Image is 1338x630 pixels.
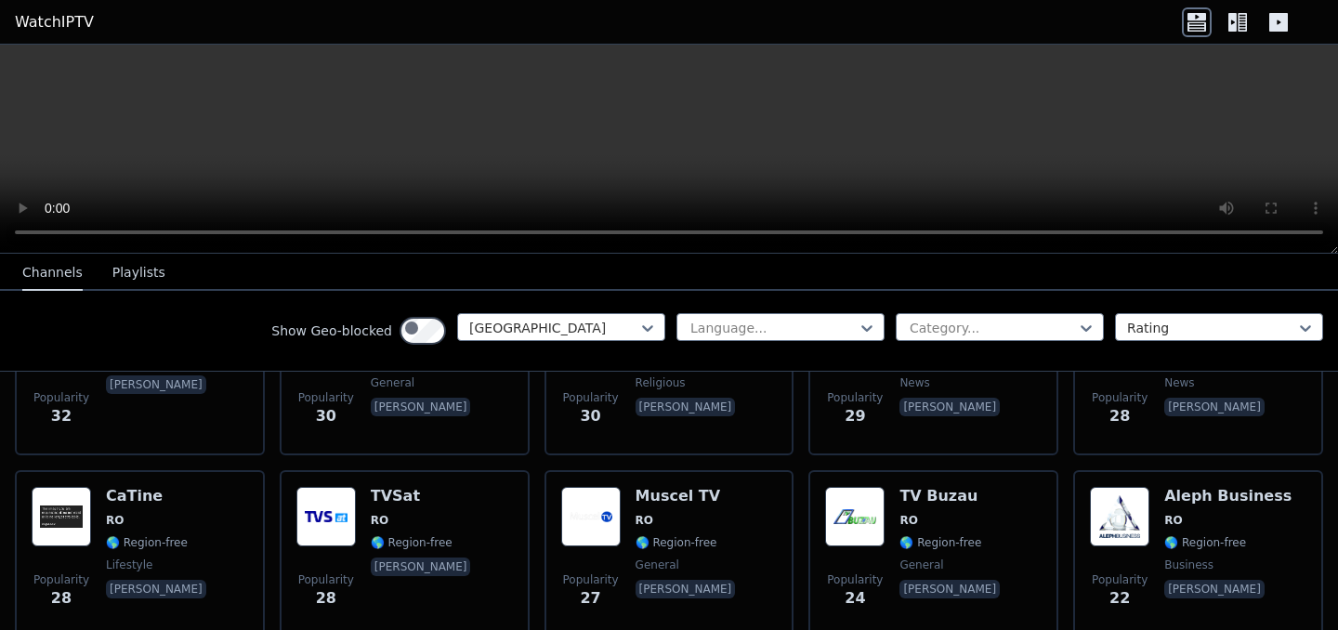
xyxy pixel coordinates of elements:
p: [PERSON_NAME] [1164,398,1265,416]
span: RO [106,513,124,528]
span: business [1164,558,1213,572]
img: Muscel TV [561,487,621,546]
button: Channels [22,256,83,291]
span: RO [899,513,917,528]
span: RO [636,513,653,528]
img: TV Buzau [825,487,885,546]
p: [PERSON_NAME] [1164,580,1265,598]
span: 24 [845,587,865,610]
span: Popularity [33,390,89,405]
p: [PERSON_NAME] [636,580,736,598]
span: 🌎 Region-free [1164,535,1246,550]
h6: CaTine [106,487,210,505]
p: [PERSON_NAME] [106,580,206,598]
span: Popularity [827,390,883,405]
span: 32 [51,405,72,427]
span: general [371,375,414,390]
a: WatchIPTV [15,11,94,33]
img: CaTine [32,487,91,546]
img: TVSat [296,487,356,546]
span: 30 [580,405,600,427]
span: general [636,558,679,572]
p: [PERSON_NAME] [899,580,1000,598]
span: Popularity [298,572,354,587]
span: news [899,375,929,390]
span: Popularity [827,572,883,587]
span: general [899,558,943,572]
span: Popularity [1092,572,1148,587]
span: religious [636,375,686,390]
img: Aleph Business [1090,487,1149,546]
p: [PERSON_NAME] [371,558,471,576]
span: 🌎 Region-free [106,535,188,550]
span: 28 [51,587,72,610]
p: [PERSON_NAME] [371,398,471,416]
span: Popularity [33,572,89,587]
span: 🌎 Region-free [636,535,717,550]
span: 27 [580,587,600,610]
button: Playlists [112,256,165,291]
p: [PERSON_NAME] [636,398,736,416]
span: 🌎 Region-free [371,535,453,550]
h6: Muscel TV [636,487,740,505]
span: RO [371,513,388,528]
p: [PERSON_NAME] [899,398,1000,416]
span: 22 [1109,587,1130,610]
span: news [1164,375,1194,390]
p: [PERSON_NAME] [106,375,206,394]
span: lifestyle [106,558,152,572]
span: 29 [845,405,865,427]
h6: TVSat [371,487,475,505]
span: 28 [1109,405,1130,427]
span: RO [1164,513,1182,528]
span: 30 [316,405,336,427]
span: Popularity [563,390,619,405]
span: 🌎 Region-free [899,535,981,550]
span: Popularity [1092,390,1148,405]
label: Show Geo-blocked [271,322,392,340]
h6: TV Buzau [899,487,1003,505]
span: Popularity [298,390,354,405]
span: Popularity [563,572,619,587]
span: 28 [316,587,336,610]
h6: Aleph Business [1164,487,1292,505]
